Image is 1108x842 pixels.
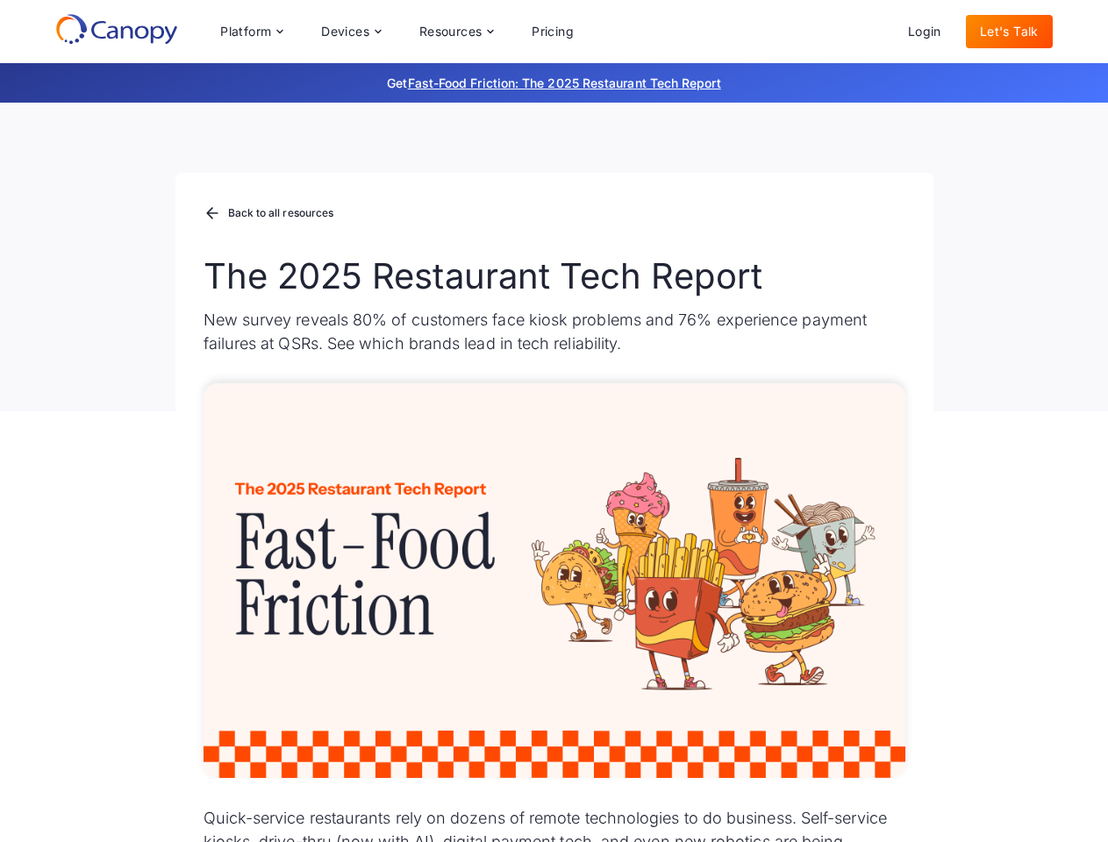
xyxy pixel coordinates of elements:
[307,14,395,49] div: Devices
[321,25,369,38] div: Devices
[204,308,905,355] p: New survey reveals 80% of customers face kiosk problems and 76% experience payment failures at QS...
[966,15,1053,48] a: Let's Talk
[408,75,721,90] a: Fast-Food Friction: The 2025 Restaurant Tech Report
[518,15,588,48] a: Pricing
[125,74,984,92] p: Get
[228,208,334,218] div: Back to all resources
[894,15,955,48] a: Login
[405,14,507,49] div: Resources
[204,203,334,225] a: Back to all resources
[419,25,483,38] div: Resources
[204,255,905,297] h1: The 2025 Restaurant Tech Report
[206,14,297,49] div: Platform
[220,25,271,38] div: Platform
